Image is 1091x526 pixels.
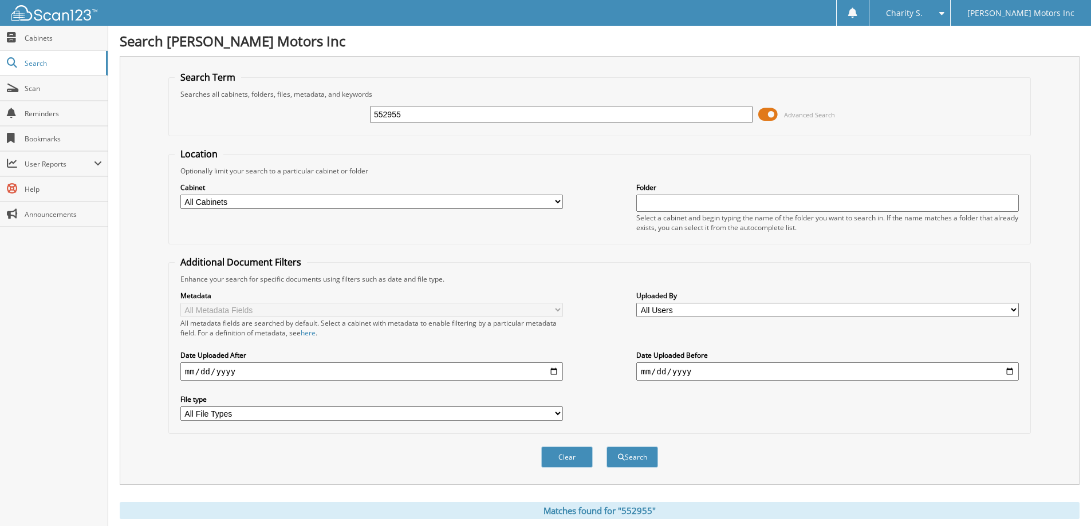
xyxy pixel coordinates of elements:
[175,274,1025,284] div: Enhance your search for specific documents using filters such as date and file type.
[120,502,1080,519] div: Matches found for "552955"
[886,10,923,17] span: Charity S.
[120,31,1080,50] h1: Search [PERSON_NAME] Motors Inc
[636,183,1019,192] label: Folder
[636,350,1019,360] label: Date Uploaded Before
[541,446,593,468] button: Clear
[25,84,102,93] span: Scan
[25,58,100,68] span: Search
[25,184,102,194] span: Help
[25,134,102,144] span: Bookmarks
[180,350,563,360] label: Date Uploaded After
[180,291,563,300] label: Metadata
[25,159,94,169] span: User Reports
[25,209,102,219] span: Announcements
[175,256,307,268] legend: Additional Document Filters
[25,109,102,118] span: Reminders
[784,110,835,119] span: Advanced Search
[636,362,1019,381] input: end
[175,71,241,84] legend: Search Term
[175,166,1025,176] div: Optionally limit your search to a particular cabinet or folder
[180,362,563,381] input: start
[175,148,223,160] legend: Location
[301,328,316,338] a: here
[11,5,97,21] img: scan123-logo-white.svg
[180,183,563,192] label: Cabinet
[180,318,563,338] div: All metadata fields are searched by default. Select a cabinet with metadata to enable filtering b...
[967,10,1074,17] span: [PERSON_NAME] Motors Inc
[606,446,658,468] button: Search
[636,291,1019,300] label: Uploaded By
[636,213,1019,232] div: Select a cabinet and begin typing the name of the folder you want to search in. If the name match...
[180,394,563,404] label: File type
[175,89,1025,99] div: Searches all cabinets, folders, files, metadata, and keywords
[25,33,102,43] span: Cabinets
